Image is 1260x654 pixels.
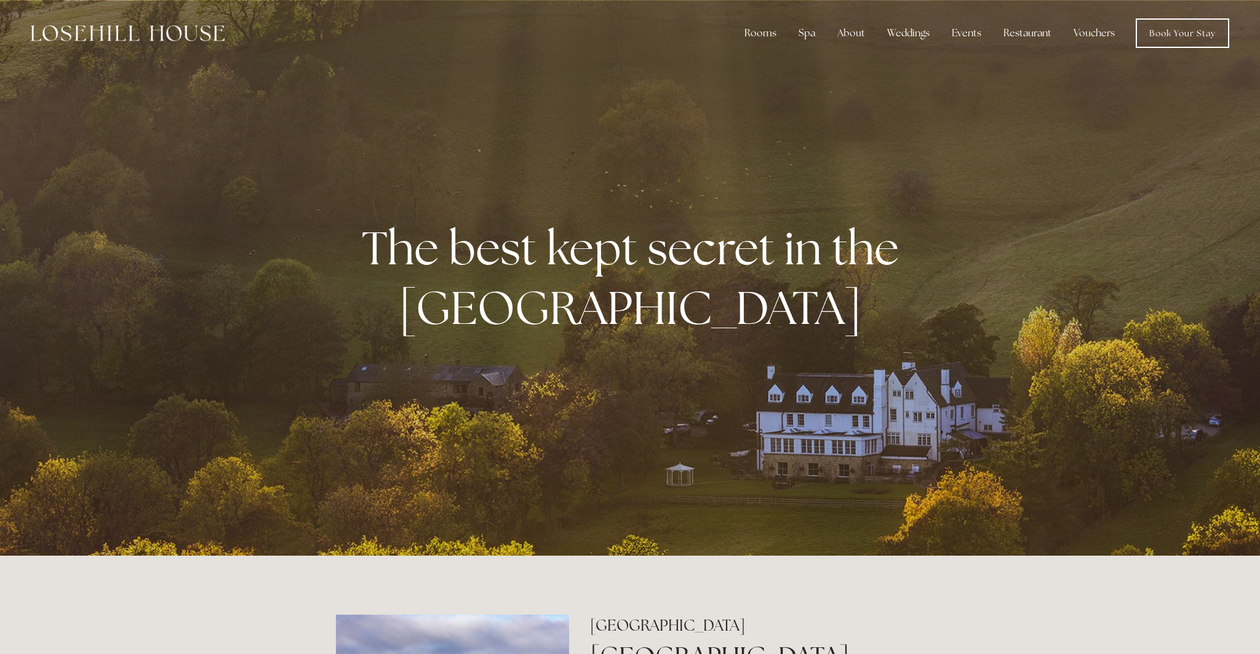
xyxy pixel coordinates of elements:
[942,21,991,45] div: Events
[735,21,786,45] div: Rooms
[1064,21,1125,45] a: Vouchers
[1136,18,1229,48] a: Book Your Stay
[789,21,825,45] div: Spa
[994,21,1061,45] div: Restaurant
[590,615,924,636] h2: [GEOGRAPHIC_DATA]
[827,21,875,45] div: About
[877,21,939,45] div: Weddings
[362,218,909,338] strong: The best kept secret in the [GEOGRAPHIC_DATA]
[31,25,225,41] img: Losehill House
